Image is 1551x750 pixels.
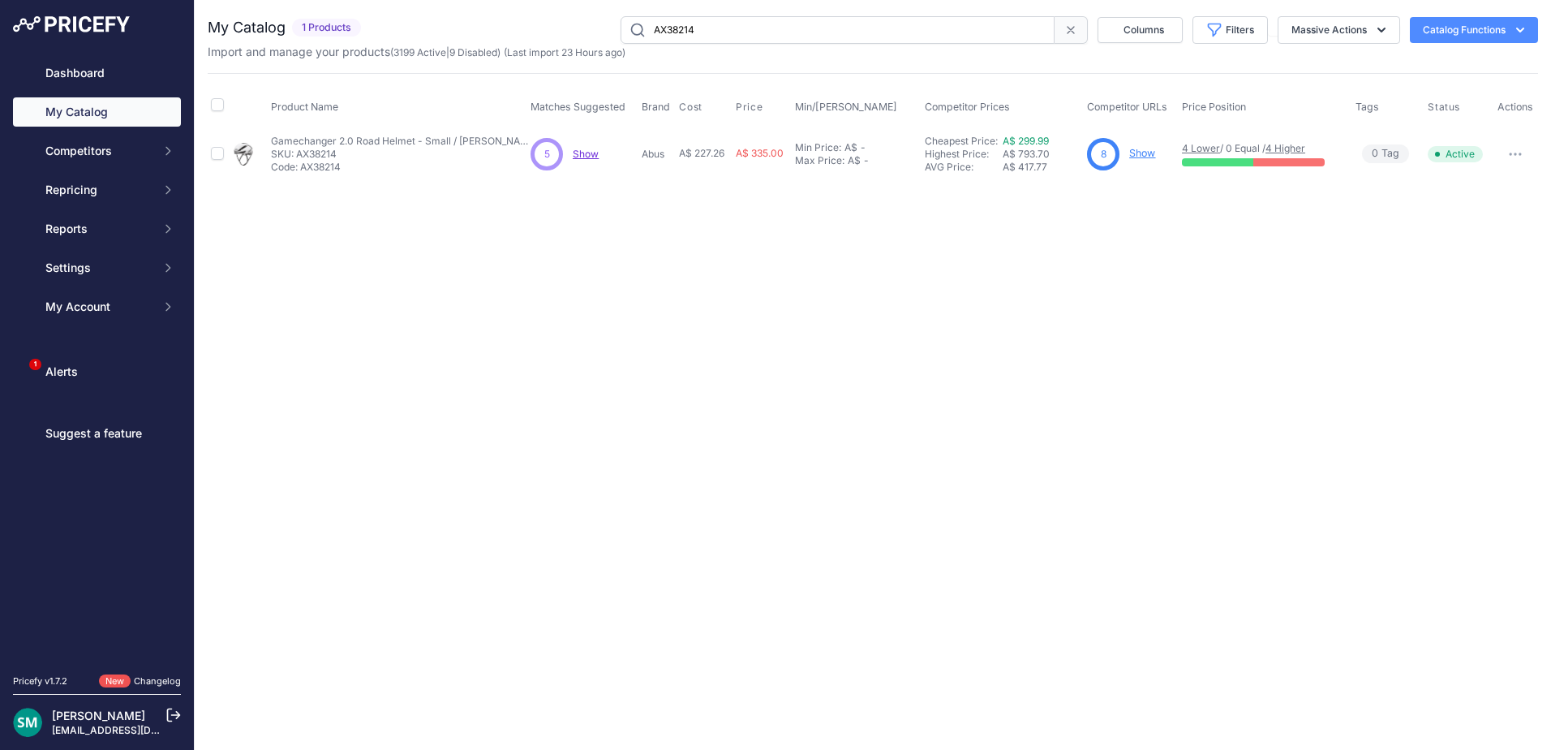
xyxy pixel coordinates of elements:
[45,260,152,276] span: Settings
[1497,101,1533,113] span: Actions
[13,58,181,88] a: Dashboard
[642,148,673,161] p: Abus
[52,724,221,736] a: [EMAIL_ADDRESS][DOMAIN_NAME]
[1129,147,1155,159] a: Show
[45,299,152,315] span: My Account
[13,357,181,386] a: Alerts
[1356,101,1379,113] span: Tags
[208,16,286,39] h2: My Catalog
[1182,142,1220,154] a: 4 Lower
[621,16,1055,44] input: Search
[45,221,152,237] span: Reports
[795,141,841,154] div: Min Price:
[1362,144,1409,163] span: Tag
[271,135,531,148] p: Gamechanger 2.0 Road Helmet - Small / [PERSON_NAME]
[925,148,1003,161] div: Highest Price:
[857,141,866,154] div: -
[736,101,766,114] button: Price
[1428,101,1460,114] span: Status
[13,97,181,127] a: My Catalog
[393,46,446,58] a: 3199 Active
[1003,148,1050,160] span: A$ 793.70
[736,147,784,159] span: A$ 335.00
[208,44,625,60] p: Import and manage your products
[449,46,497,58] a: 9 Disabled
[1003,135,1049,147] a: A$ 299.99
[925,135,998,147] a: Cheapest Price:
[1265,142,1305,154] a: 4 Higher
[52,709,145,722] a: [PERSON_NAME]
[13,419,181,448] a: Suggest a feature
[13,675,67,688] div: Pricefy v1.7.2
[531,101,625,113] span: Matches Suggested
[1372,146,1378,162] span: 0
[271,161,531,174] p: Code: AX38214
[679,101,705,114] button: Cost
[13,175,181,205] button: Repricing
[390,46,501,58] span: ( | )
[271,148,531,161] p: SKU: AX38214
[45,143,152,159] span: Competitors
[1428,146,1483,162] span: Active
[736,101,763,114] span: Price
[861,154,869,167] div: -
[271,101,338,113] span: Product Name
[13,16,130,32] img: Pricefy Logo
[642,101,670,113] span: Brand
[848,154,861,167] div: A$
[1098,17,1183,43] button: Columns
[573,148,599,160] a: Show
[292,19,361,37] span: 1 Products
[679,101,702,114] span: Cost
[544,147,550,162] span: 5
[1192,16,1268,44] button: Filters
[925,101,1010,113] span: Competitor Prices
[1278,16,1400,44] button: Massive Actions
[13,136,181,166] button: Competitors
[99,675,131,688] span: New
[1003,161,1081,174] div: A$ 417.77
[1101,147,1106,162] span: 8
[795,154,844,167] div: Max Price:
[13,214,181,244] button: Reports
[45,182,152,198] span: Repricing
[1182,101,1246,113] span: Price Position
[504,46,625,58] span: (Last import 23 Hours ago)
[13,292,181,321] button: My Account
[925,161,1003,174] div: AVG Price:
[679,147,724,159] span: A$ 227.26
[13,58,181,655] nav: Sidebar
[1182,142,1339,155] p: / 0 Equal /
[134,675,181,687] a: Changelog
[795,101,897,113] span: Min/[PERSON_NAME]
[1428,101,1463,114] button: Status
[844,141,857,154] div: A$
[1087,101,1167,113] span: Competitor URLs
[1410,17,1538,43] button: Catalog Functions
[13,253,181,282] button: Settings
